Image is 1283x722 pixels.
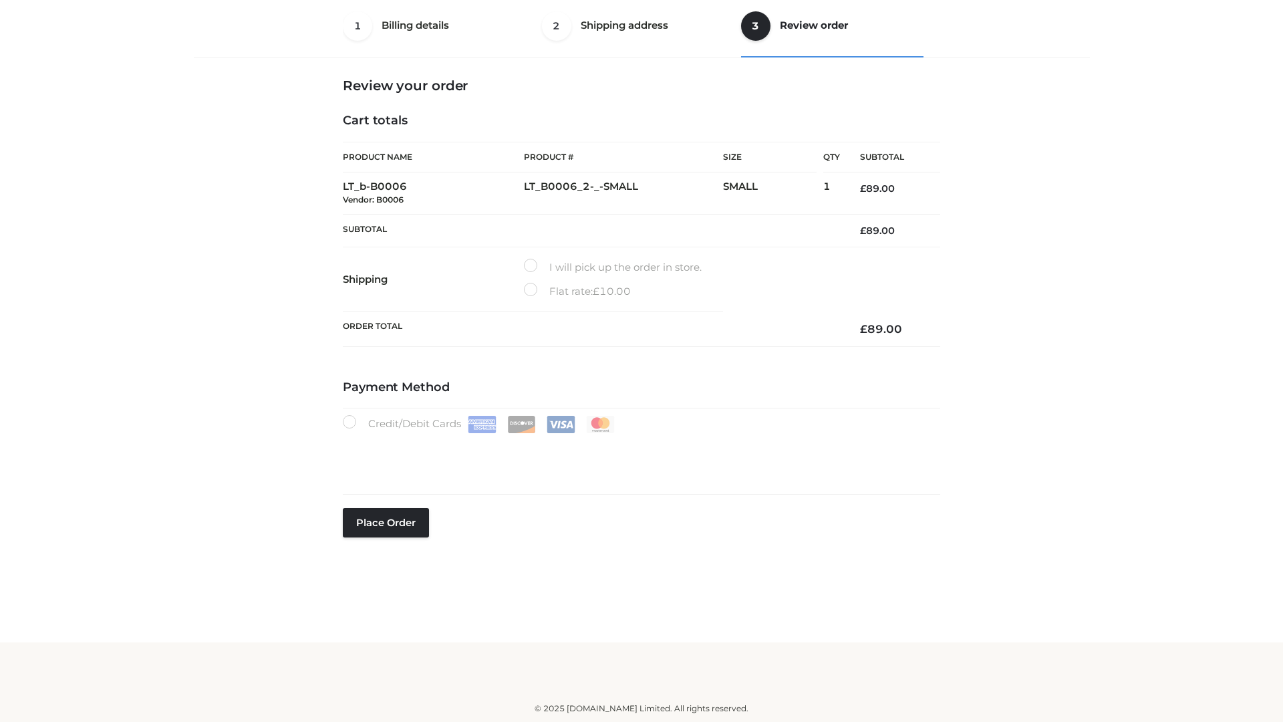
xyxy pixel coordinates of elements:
td: LT_b-B0006 [343,172,524,215]
th: Qty [823,142,840,172]
span: £ [860,225,866,237]
td: LT_B0006_2-_-SMALL [524,172,723,215]
bdi: 89.00 [860,322,902,336]
label: Flat rate: [524,283,631,300]
bdi: 89.00 [860,225,895,237]
small: Vendor: B0006 [343,195,404,205]
th: Shipping [343,247,524,312]
bdi: 10.00 [593,285,631,297]
td: SMALL [723,172,823,215]
th: Size [723,142,817,172]
img: Amex [468,416,496,433]
iframe: Secure payment input frame [340,431,938,479]
h3: Review your order [343,78,940,94]
th: Order Total [343,312,840,347]
h4: Cart totals [343,114,940,128]
label: Credit/Debit Cards [343,415,616,433]
img: Visa [547,416,575,433]
th: Subtotal [343,214,840,247]
div: © 2025 [DOMAIN_NAME] Limited. All rights reserved. [198,702,1085,715]
h4: Payment Method [343,380,940,395]
span: £ [593,285,599,297]
bdi: 89.00 [860,183,895,195]
th: Product Name [343,142,524,172]
th: Product # [524,142,723,172]
td: 1 [823,172,840,215]
span: £ [860,183,866,195]
label: I will pick up the order in store. [524,259,702,276]
img: Mastercard [586,416,615,433]
th: Subtotal [840,142,940,172]
img: Discover [507,416,536,433]
span: £ [860,322,867,336]
button: Place order [343,508,429,537]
